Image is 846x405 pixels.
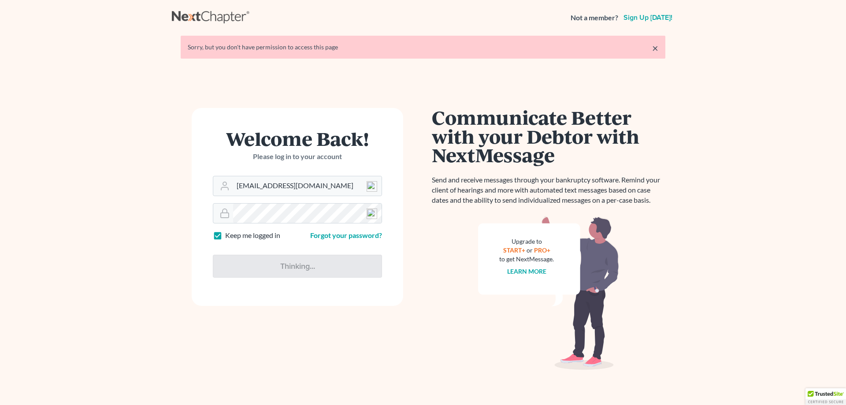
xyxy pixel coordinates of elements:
div: TrustedSite Certified [805,388,846,405]
h1: Welcome Back! [213,129,382,148]
input: Thinking... [213,255,382,278]
a: × [652,43,658,53]
img: nextmessage_bg-59042aed3d76b12b5cd301f8e5b87938c9018125f34e5fa2b7a6b67550977c72.svg [478,216,619,370]
a: Sign up [DATE]! [622,14,674,21]
input: Email Address [233,176,382,196]
span: or [527,246,533,254]
label: Keep me logged in [225,230,280,241]
p: Please log in to your account [213,152,382,162]
strong: Not a member? [571,13,618,23]
div: Upgrade to [499,237,554,246]
a: START+ [503,246,525,254]
img: npw-badge-icon-locked.svg [367,208,377,219]
a: Learn more [507,268,546,275]
a: PRO+ [534,246,550,254]
h1: Communicate Better with your Debtor with NextMessage [432,108,665,164]
p: Send and receive messages through your bankruptcy software. Remind your client of hearings and mo... [432,175,665,205]
img: npw-badge-icon-locked.svg [367,181,377,192]
div: to get NextMessage. [499,255,554,264]
div: Sorry, but you don't have permission to access this page [188,43,658,52]
a: Forgot your password? [310,231,382,239]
